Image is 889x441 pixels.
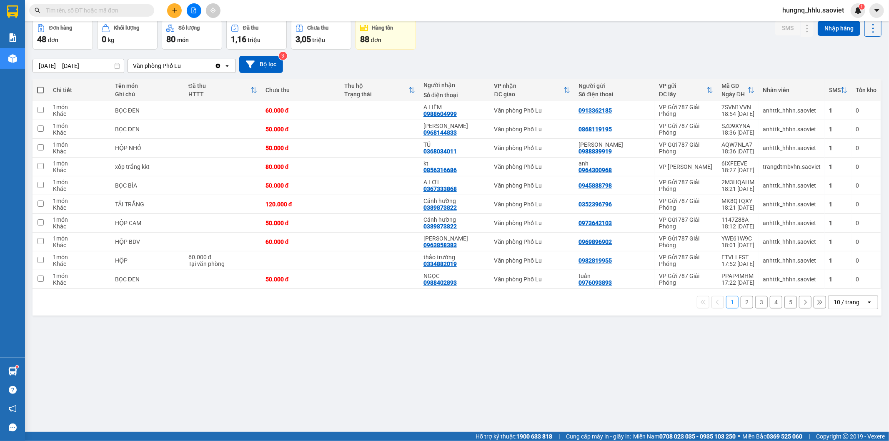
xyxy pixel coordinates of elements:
[659,163,713,170] div: VP [PERSON_NAME]
[659,198,713,211] div: VP Gửi 787 Giải Phóng
[763,126,821,133] div: anhttk_hhhn.saoviet
[809,432,810,441] span: |
[578,182,612,189] div: 0945888798
[33,20,93,50] button: Đơn hàng48đơn
[766,433,802,440] strong: 0369 525 060
[115,163,180,170] div: xốp trắng kkt
[423,82,486,88] div: Người nhận
[856,276,876,283] div: 0
[829,163,847,170] div: 1
[829,276,847,283] div: 1
[35,8,40,13] span: search
[265,87,336,93] div: Chưa thu
[721,123,754,129] div: SZD9XYNA
[7,5,18,18] img: logo-vxr
[494,238,571,245] div: Văn phòng Phố Lu
[115,182,180,189] div: BỌC BÌA
[114,25,139,31] div: Khối lượng
[829,257,847,264] div: 1
[738,435,740,438] span: ⚪️
[265,276,336,283] div: 50.000 đ
[344,91,408,98] div: Trạng thái
[659,433,736,440] strong: 0708 023 035 - 0935 103 250
[873,7,881,14] span: caret-down
[53,148,107,155] div: Khác
[53,204,107,211] div: Khác
[8,33,17,42] img: solution-icon
[423,273,486,279] div: NGỌC
[265,107,336,114] div: 60.000 đ
[182,62,183,70] input: Selected Văn phòng Phố Lu.
[265,163,336,170] div: 80.000 đ
[162,20,222,50] button: Số lượng80món
[721,167,754,173] div: 18:27 [DATE]
[721,129,754,136] div: 18:36 [DATE]
[9,423,17,431] span: message
[423,110,457,117] div: 0988604999
[308,25,329,31] div: Chưa thu
[721,141,754,148] div: AQW7NLA7
[578,148,612,155] div: 0988839919
[578,167,612,173] div: 0964300968
[423,160,486,167] div: kt
[566,432,631,441] span: Cung cấp máy in - giấy in:
[423,204,457,211] div: 0389873822
[856,87,876,93] div: Tồn kho
[423,216,486,223] div: Cảnh hường
[191,8,197,13] span: file-add
[53,104,107,110] div: 1 món
[53,141,107,148] div: 1 món
[721,83,748,89] div: Mã GD
[578,126,612,133] div: 0868119195
[866,299,873,306] svg: open
[224,63,230,69] svg: open
[37,34,46,44] span: 48
[763,182,821,189] div: anhttk_hhhn.saoviet
[494,91,564,98] div: ĐC giao
[108,37,114,43] span: kg
[825,79,851,101] th: Toggle SortBy
[53,216,107,223] div: 1 món
[659,254,713,267] div: VP Gửi 787 Giải Phóng
[295,34,311,44] span: 3,05
[423,261,457,267] div: 0334882019
[340,79,419,101] th: Toggle SortBy
[265,238,336,245] div: 60.000 đ
[115,145,180,151] div: HỘP NHỎ
[360,34,369,44] span: 88
[717,79,759,101] th: Toggle SortBy
[115,220,180,226] div: HỘP CAM
[423,185,457,192] div: 0367333868
[53,198,107,204] div: 1 món
[187,3,201,18] button: file-add
[775,20,800,35] button: SMS
[53,179,107,185] div: 1 món
[856,220,876,226] div: 0
[763,163,821,170] div: trangdtmbvhn.saoviet
[243,25,258,31] div: Đã thu
[9,386,17,394] span: question-circle
[494,276,571,283] div: Văn phòng Phố Lu
[829,107,847,114] div: 1
[371,37,381,43] span: đơn
[215,63,221,69] svg: Clear value
[659,216,713,230] div: VP Gửi 787 Giải Phóng
[763,107,821,114] div: anhttk_hhhn.saoviet
[843,433,849,439] span: copyright
[115,257,180,264] div: HỘP
[494,145,571,151] div: Văn phòng Phố Lu
[115,126,180,133] div: BỌC ĐEN
[721,279,754,286] div: 17:22 [DATE]
[423,167,457,173] div: 0856316686
[494,83,564,89] div: VP nhận
[178,25,200,31] div: Số lượng
[721,273,754,279] div: PPAP4MHM
[558,432,560,441] span: |
[53,261,107,267] div: Khác
[659,235,713,248] div: VP Gửi 787 Giải Phóng
[763,201,821,208] div: anhttk_hhhn.saoviet
[721,242,754,248] div: 18:01 [DATE]
[115,107,180,114] div: BỌC ĐEN
[53,110,107,117] div: Khác
[494,107,571,114] div: Văn phòng Phố Lu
